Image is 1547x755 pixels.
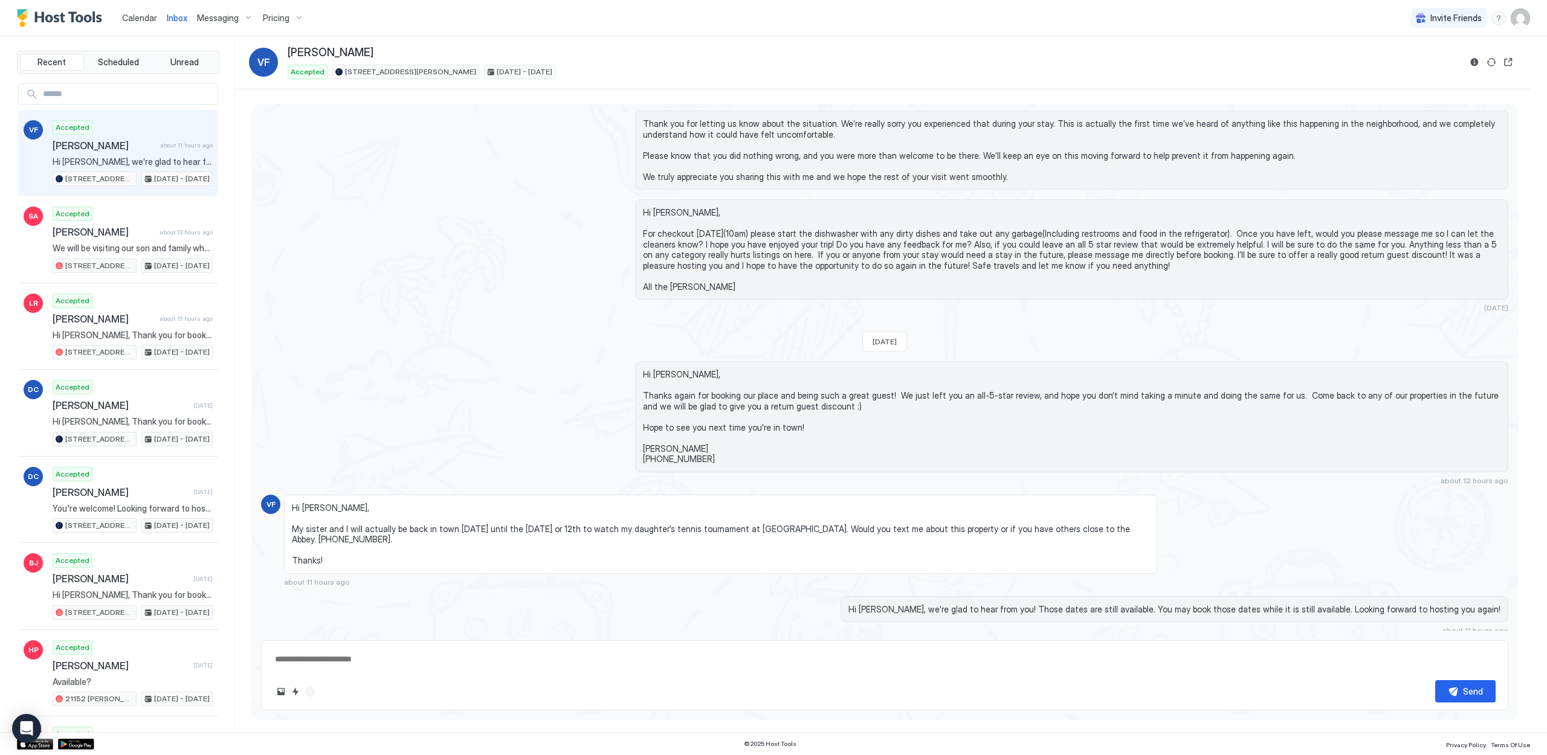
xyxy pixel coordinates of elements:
div: Send [1463,685,1483,698]
span: Thank you for letting us know about the situation. We’re really sorry you experienced that during... [643,118,1500,182]
span: Accepted [56,208,89,219]
span: [PERSON_NAME] [53,399,189,411]
span: Hi [PERSON_NAME], My sister and I will actually be back in town [DATE] until the [DATE] or 12th t... [292,503,1149,566]
a: Calendar [122,11,157,24]
span: [DATE] - [DATE] [154,693,210,704]
span: [DATE] [873,337,897,346]
a: App Store [17,739,53,750]
span: Accepted [56,122,89,133]
button: Quick reply [288,684,303,699]
button: Upload image [274,684,288,699]
span: about 11 hours ago [1442,626,1508,635]
a: Terms Of Use [1491,737,1530,750]
a: Privacy Policy [1446,737,1486,750]
span: HP [28,644,39,655]
span: about 13 hours ago [160,315,213,323]
span: We will be visiting our son and family who live in [GEOGRAPHIC_DATA]. Our daughter and her childr... [53,243,213,254]
span: Scheduled [98,57,139,68]
span: about 11 hours ago [284,577,350,586]
span: VF [257,55,270,69]
span: VF [29,124,38,135]
span: Invite Friends [1430,13,1482,24]
span: [STREET_ADDRESS] [PERSON_NAME] · 2 Bedroom [GEOGRAPHIC_DATA][PERSON_NAME] [65,347,134,358]
span: [STREET_ADDRESS][PERSON_NAME] [345,66,476,77]
span: BJ [29,557,38,568]
span: VF [266,499,276,510]
button: Reservation information [1467,55,1482,69]
span: Pricing [263,13,289,24]
span: Accepted [56,642,89,653]
input: Input Field [38,84,218,104]
span: [STREET_ADDRESS][PERSON_NAME] [65,173,134,184]
a: Host Tools Logo [17,9,108,27]
span: [DATE] [193,661,213,669]
span: [PERSON_NAME] [53,660,189,672]
span: about 13 hours ago [160,228,213,236]
span: © 2025 Host Tools [744,740,796,748]
span: [PERSON_NAME] [53,140,155,152]
span: [DATE] - [DATE] [154,434,210,445]
span: [PERSON_NAME] [53,573,189,585]
span: Available? [53,676,213,687]
span: [DATE] [193,575,213,583]
span: Hi [PERSON_NAME], Thanks again for booking our place and being such a great guest! We just left y... [643,369,1500,464]
span: Terms Of Use [1491,741,1530,748]
span: Unread [170,57,199,68]
button: Sync reservation [1484,55,1499,69]
div: menu [1491,11,1506,25]
span: [DATE] - [DATE] [154,347,210,358]
span: [PERSON_NAME] [53,313,155,325]
span: Hi [PERSON_NAME], For checkout [DATE](10am) please start the dishwasher with any dirty dishes and... [643,207,1500,292]
span: Calendar [122,13,157,23]
span: Accepted [56,555,89,566]
span: [PERSON_NAME] [53,226,155,238]
span: Recent [37,57,66,68]
span: 21152 [PERSON_NAME]*new and updated listing* [65,693,134,704]
span: Hi [PERSON_NAME], Thank you for booking our home! We are looking forward to hosting you! I'll sen... [53,590,213,600]
span: [STREET_ADDRESS][PERSON_NAME] [65,434,134,445]
span: Accepted [56,382,89,393]
span: Hi [PERSON_NAME], Thank you for booking our home! We are looking forward to hosting you! I'll sen... [53,416,213,427]
span: Hi [PERSON_NAME], Thank you for booking our home! We are looking forward to hosting you! I'll sen... [53,330,213,341]
div: User profile [1511,8,1530,28]
span: about 11 hours ago [160,141,213,149]
span: Privacy Policy [1446,741,1486,748]
span: Hi [PERSON_NAME], we’re glad to hear from you! Those dates are still available. You may book thos... [53,156,213,167]
span: [PERSON_NAME] [53,486,189,498]
span: Inbox [167,13,187,23]
div: Open Intercom Messenger [12,714,41,743]
span: [DATE] - [DATE] [497,66,552,77]
div: tab-group [17,51,219,74]
button: Open reservation [1501,55,1516,69]
span: [DATE] [193,488,213,496]
span: Hi [PERSON_NAME], we’re glad to hear from you! Those dates are still available. You may book thos... [848,604,1500,615]
span: Accepted [56,469,89,480]
button: Scheduled [86,54,150,71]
button: Recent [20,54,84,71]
span: [DATE] - [DATE] [154,260,210,271]
a: Inbox [167,11,187,24]
span: [STREET_ADDRESS][PERSON_NAME] [65,260,134,271]
span: [STREET_ADDRESS][PERSON_NAME] [65,520,134,531]
span: [PERSON_NAME] [288,46,373,60]
span: [DATE] [193,402,213,410]
button: Unread [152,54,216,71]
span: Accepted [56,728,89,739]
span: Accepted [56,295,89,306]
span: Messaging [197,13,239,24]
span: SA [28,211,38,222]
span: You're welcome! Looking forward to hosting you again! [53,503,213,514]
button: Send [1435,680,1496,702]
span: DC [28,384,39,395]
span: Accepted [291,66,325,77]
span: [DATE] - [DATE] [154,607,210,618]
span: [DATE] - [DATE] [154,173,210,184]
span: about 12 hours ago [1441,476,1508,485]
span: [STREET_ADDRESS] [65,607,134,618]
span: DC [28,471,39,482]
a: Google Play Store [58,739,94,750]
span: [DATE] [1484,303,1508,312]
